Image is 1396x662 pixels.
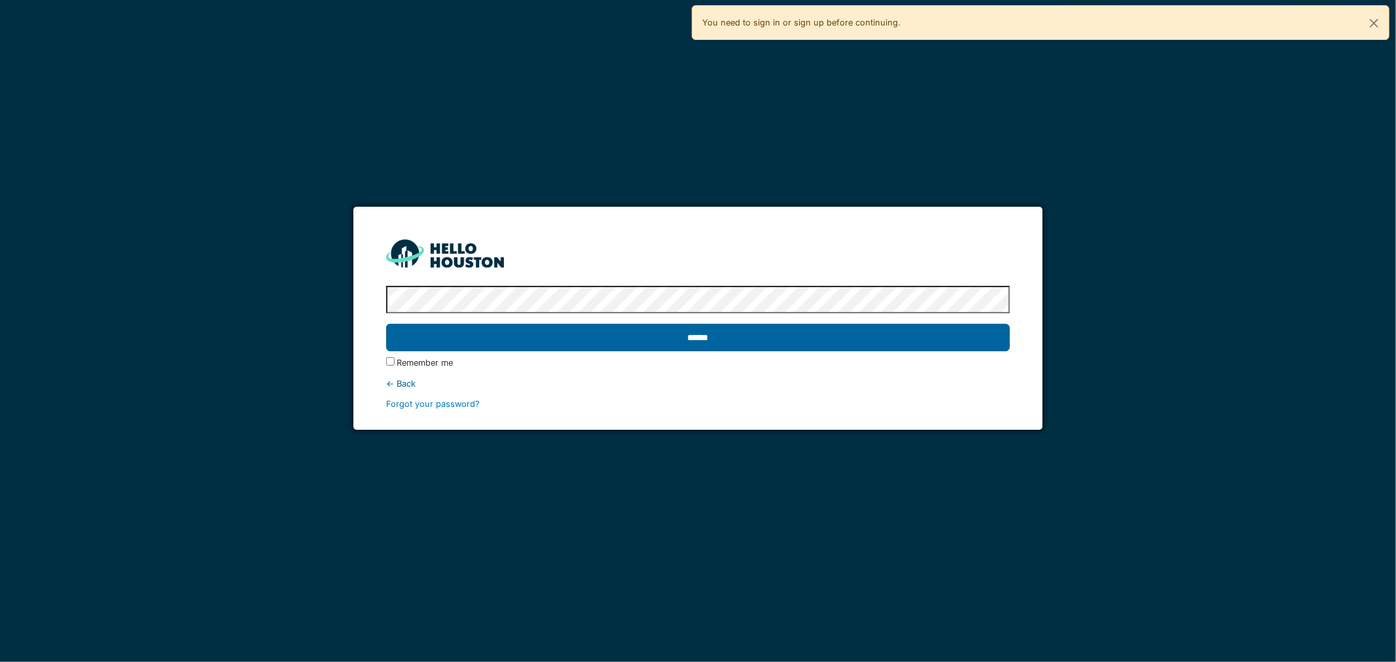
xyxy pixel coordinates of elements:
div: You need to sign in or sign up before continuing. [692,5,1390,40]
label: Remember me [397,357,454,369]
a: Forgot your password? [386,399,480,409]
button: Close [1359,6,1389,41]
img: HH_line-BYnF2_Hg.png [386,239,504,268]
div: ← Back [386,377,1011,390]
